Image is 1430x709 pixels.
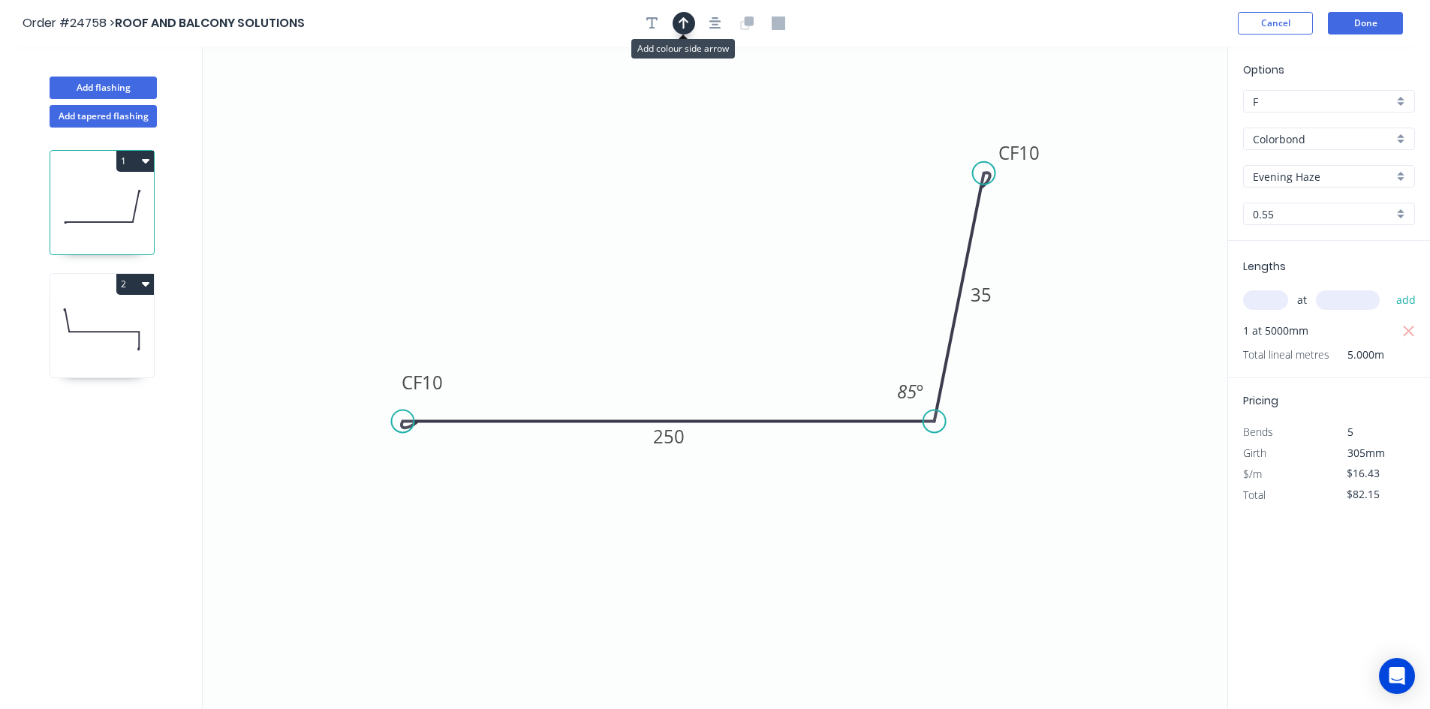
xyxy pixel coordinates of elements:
span: at [1297,290,1307,311]
svg: 0 [203,47,1227,709]
tspan: 250 [653,424,685,449]
span: Pricing [1243,393,1278,408]
input: Material [1253,131,1393,147]
span: $/m [1243,467,1262,481]
input: Colour [1253,169,1393,185]
span: 1 at 5000mm [1243,320,1308,341]
tspan: CF [402,370,422,395]
button: Cancel [1238,12,1313,35]
tspan: CF [998,140,1019,165]
button: 1 [116,151,154,172]
button: Done [1328,12,1403,35]
span: 5.000m [1329,344,1384,365]
span: Options [1243,62,1284,77]
span: Order #24758 > [23,14,115,32]
div: Open Intercom Messenger [1379,658,1415,694]
div: Add colour side arrow [631,39,735,59]
button: add [1389,287,1424,313]
span: ROOF AND BALCONY SOLUTIONS [115,14,305,32]
input: Thickness [1253,206,1393,222]
tspan: 10 [1019,140,1040,165]
tspan: 85 [897,379,917,404]
button: 2 [116,274,154,295]
span: Total [1243,488,1266,502]
button: Add tapered flashing [50,105,157,128]
tspan: º [917,379,923,404]
span: Bends [1243,425,1273,439]
span: Total lineal metres [1243,344,1329,365]
tspan: 35 [971,282,992,307]
input: Price level [1253,94,1393,110]
button: Add flashing [50,77,157,99]
span: Lengths [1243,259,1286,274]
tspan: 10 [422,370,443,395]
span: 5 [1347,425,1353,439]
span: Girth [1243,446,1266,460]
span: 305mm [1347,446,1385,460]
